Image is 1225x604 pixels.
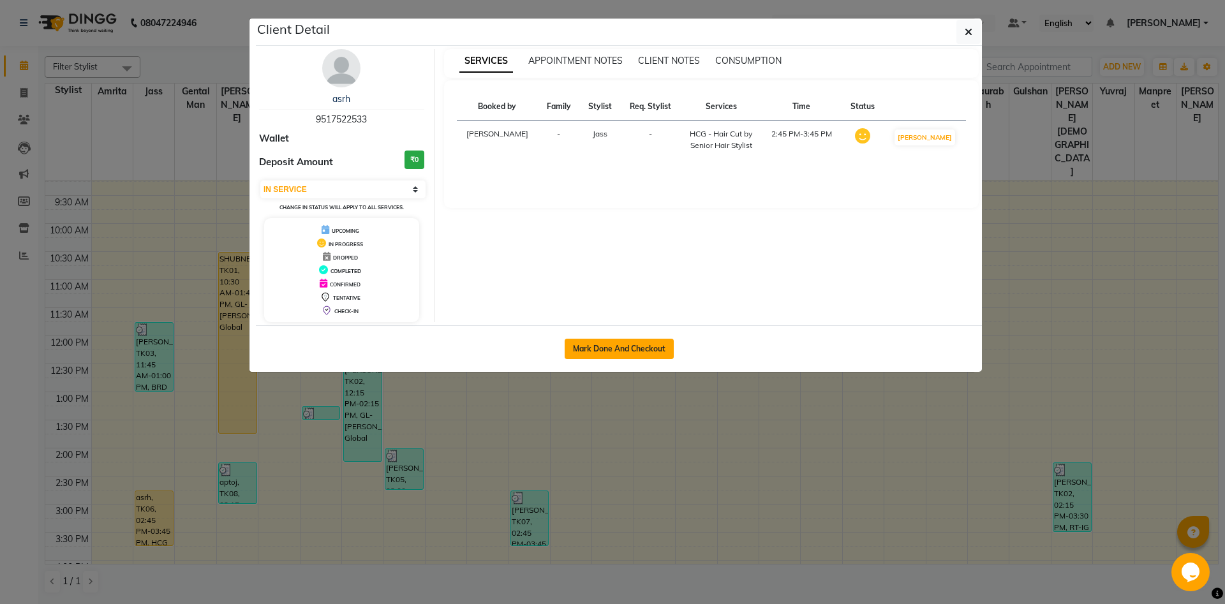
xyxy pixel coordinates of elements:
span: Wallet [259,131,289,146]
span: CHECK-IN [334,308,359,314]
span: TENTATIVE [333,295,360,301]
span: DROPPED [333,254,358,261]
td: 2:45 PM-3:45 PM [761,121,842,159]
button: Mark Done And Checkout [565,339,674,359]
span: Deposit Amount [259,155,333,170]
th: Family [538,93,579,121]
span: IN PROGRESS [329,241,363,247]
small: Change in status will apply to all services. [279,204,404,210]
td: [PERSON_NAME] [457,121,538,159]
span: UPCOMING [332,228,359,234]
th: Req. Stylist [621,93,681,121]
h3: ₹0 [405,151,424,169]
span: APPOINTMENT NOTES [528,55,623,66]
span: CONSUMPTION [715,55,782,66]
th: Time [761,93,842,121]
th: Services [681,93,762,121]
th: Stylist [580,93,621,121]
span: COMPLETED [330,268,361,274]
span: CLIENT NOTES [638,55,700,66]
span: 9517522533 [316,114,367,125]
th: Status [842,93,883,121]
span: Jass [593,129,607,138]
iframe: chat widget [1171,553,1212,591]
th: Booked by [457,93,538,121]
button: [PERSON_NAME] [895,129,955,145]
span: SERVICES [459,50,513,73]
td: - [538,121,579,159]
td: - [621,121,681,159]
div: HCG - Hair Cut by Senior Hair Stylist [688,128,754,151]
img: avatar [322,49,360,87]
h5: Client Detail [257,20,330,39]
span: CONFIRMED [330,281,360,288]
a: asrh [332,93,350,105]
